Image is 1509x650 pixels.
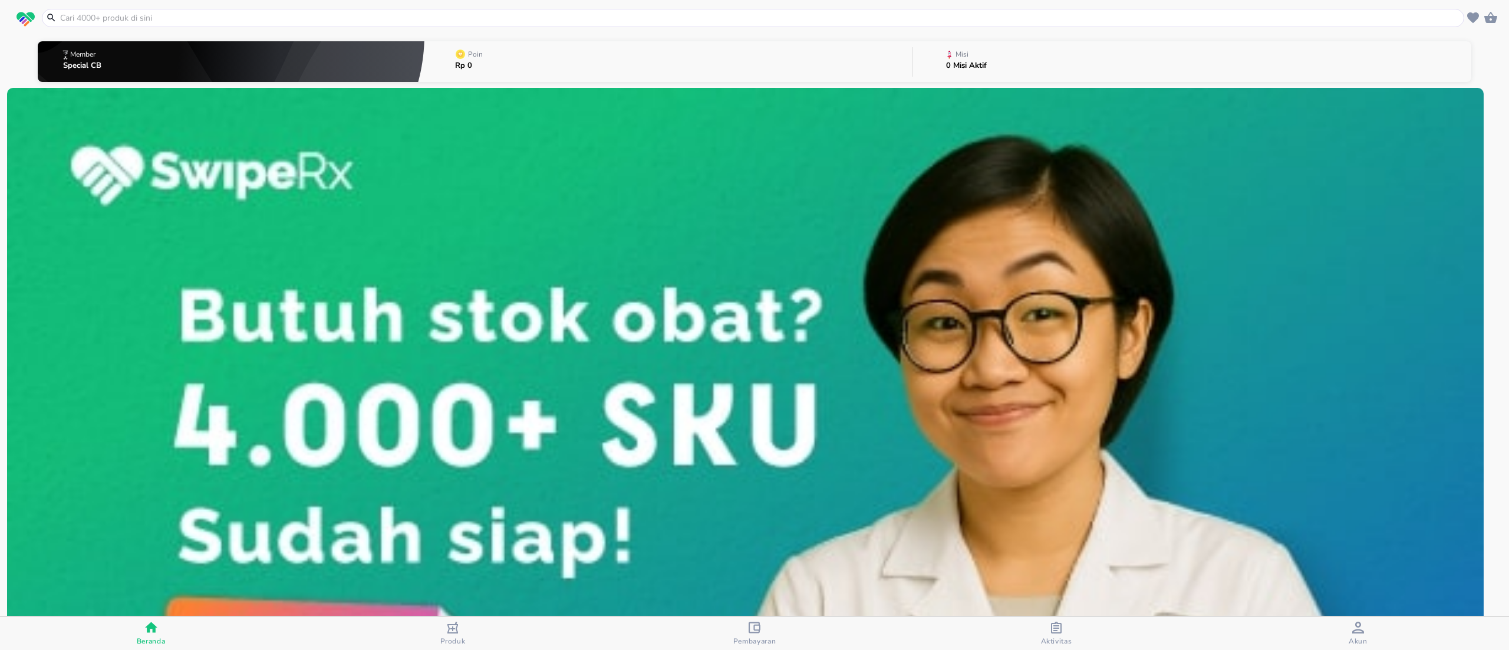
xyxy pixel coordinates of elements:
[302,617,604,650] button: Produk
[63,62,101,70] p: Special CB
[733,636,776,646] span: Pembayaran
[905,617,1207,650] button: Aktivitas
[455,62,485,70] p: Rp 0
[440,636,466,646] span: Produk
[956,51,968,58] p: Misi
[137,636,166,646] span: Beranda
[468,51,483,58] p: Poin
[604,617,905,650] button: Pembayaran
[17,12,35,27] img: logo_swiperx_s.bd005f3b.svg
[1349,636,1368,646] span: Akun
[946,62,987,70] p: 0 Misi Aktif
[912,38,1471,85] button: Misi0 Misi Aktif
[424,38,912,85] button: PoinRp 0
[1041,636,1072,646] span: Aktivitas
[38,38,424,85] button: MemberSpecial CB
[59,12,1461,24] input: Cari 4000+ produk di sini
[70,51,95,58] p: Member
[1207,617,1509,650] button: Akun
